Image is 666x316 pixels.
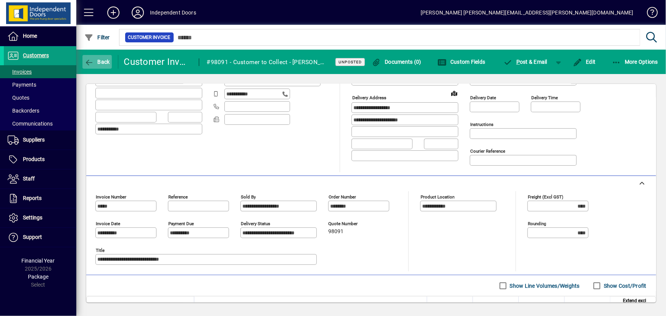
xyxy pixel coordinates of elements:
[4,78,76,91] a: Payments
[82,55,112,69] button: Back
[168,221,194,226] mat-label: Payment due
[534,301,560,309] span: Discount (%)
[23,234,42,240] span: Support
[602,282,647,290] label: Show Cost/Profit
[528,221,546,226] mat-label: Rounding
[470,122,493,127] mat-label: Instructions
[199,301,222,309] span: Description
[470,95,496,100] mat-label: Delivery date
[241,221,270,226] mat-label: Delivery status
[76,55,118,69] app-page-header-button: Back
[4,208,76,227] a: Settings
[23,156,45,162] span: Products
[8,82,36,88] span: Payments
[454,301,468,309] span: Supply
[437,59,485,65] span: Custom Fields
[8,69,32,75] span: Invoices
[470,148,505,154] mat-label: Courier Reference
[4,65,76,78] a: Invoices
[641,2,656,26] a: Knowledge Base
[573,59,596,65] span: Edit
[328,229,343,235] span: 98091
[23,176,35,182] span: Staff
[128,34,171,41] span: Customer Invoice
[4,189,76,208] a: Reports
[516,59,520,65] span: P
[328,221,374,226] span: Quote number
[23,195,42,201] span: Reports
[96,301,105,309] span: Item
[82,31,112,44] button: Filter
[28,274,48,280] span: Package
[4,228,76,247] a: Support
[8,108,39,114] span: Backorders
[4,104,76,117] a: Backorders
[508,282,580,290] label: Show Line Volumes/Weights
[479,301,514,309] span: Rate excl GST ($)
[101,6,126,19] button: Add
[500,55,552,69] button: Post & Email
[329,194,356,200] mat-label: Order number
[8,121,53,127] span: Communications
[372,59,421,65] span: Documents (0)
[435,55,487,69] button: Custom Fields
[590,301,605,309] span: GST ($)
[610,55,660,69] button: More Options
[84,59,110,65] span: Back
[4,131,76,150] a: Suppliers
[503,59,548,65] span: ost & Email
[421,6,634,19] div: [PERSON_NAME] [PERSON_NAME][EMAIL_ADDRESS][PERSON_NAME][DOMAIN_NAME]
[96,194,126,200] mat-label: Invoice number
[150,6,196,19] div: Independent Doors
[23,52,49,58] span: Customers
[22,258,55,264] span: Financial Year
[23,137,45,143] span: Suppliers
[4,150,76,169] a: Products
[421,194,455,200] mat-label: Product location
[126,6,150,19] button: Profile
[4,91,76,104] a: Quotes
[23,214,42,221] span: Settings
[528,194,563,200] mat-label: Freight (excl GST)
[8,95,29,101] span: Quotes
[531,95,558,100] mat-label: Delivery time
[339,60,362,64] span: Unposted
[4,117,76,130] a: Communications
[571,55,598,69] button: Edit
[241,194,256,200] mat-label: Sold by
[4,169,76,189] a: Staff
[615,297,646,313] span: Extend excl GST ($)
[612,59,658,65] span: More Options
[370,55,423,69] button: Documents (0)
[168,194,188,200] mat-label: Reference
[124,56,191,68] div: Customer Invoice
[96,248,105,253] mat-label: Title
[448,87,460,99] a: View on map
[84,34,110,40] span: Filter
[4,27,76,46] a: Home
[96,221,120,226] mat-label: Invoice date
[207,56,326,68] div: #98091 - Customer to Collect - [PERSON_NAME]
[23,33,37,39] span: Home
